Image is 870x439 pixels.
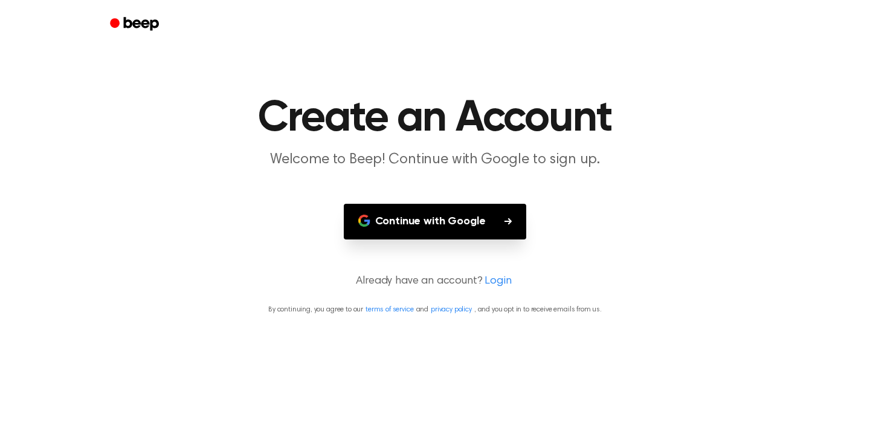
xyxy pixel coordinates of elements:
[14,273,855,290] p: Already have an account?
[431,306,472,313] a: privacy policy
[126,97,744,140] h1: Create an Account
[344,204,527,239] button: Continue with Google
[203,150,667,170] p: Welcome to Beep! Continue with Google to sign up.
[14,304,855,315] p: By continuing, you agree to our and , and you opt in to receive emails from us.
[485,273,511,290] a: Login
[101,13,170,36] a: Beep
[366,306,413,313] a: terms of service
